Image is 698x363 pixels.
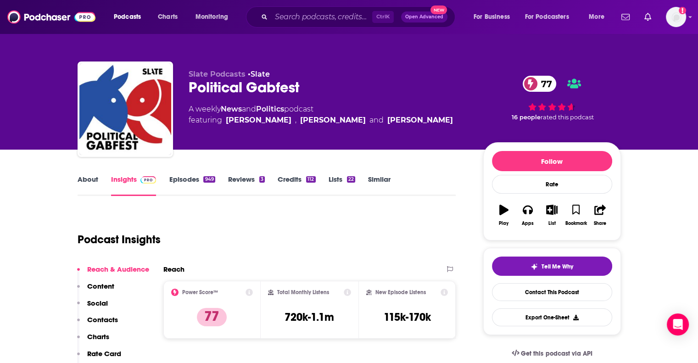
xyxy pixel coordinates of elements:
[516,199,540,232] button: Apps
[77,265,149,282] button: Reach & Audience
[78,233,161,246] h1: Podcast Insights
[492,283,612,301] a: Contact This Podcast
[384,310,431,324] h3: 115k-170k
[189,104,453,126] div: A weekly podcast
[277,289,329,296] h2: Total Monthly Listens
[329,175,355,196] a: Lists22
[532,76,557,92] span: 77
[271,10,372,24] input: Search podcasts, credits, & more...
[666,7,686,27] img: User Profile
[77,332,109,349] button: Charts
[519,10,582,24] button: open menu
[492,199,516,232] button: Play
[256,105,284,113] a: Politics
[189,10,240,24] button: open menu
[285,310,334,324] h3: 720k-1.1m
[278,175,315,196] a: Credits112
[474,11,510,23] span: For Business
[492,175,612,194] div: Rate
[255,6,464,28] div: Search podcasts, credits, & more...
[618,9,633,25] a: Show notifications dropdown
[347,176,355,183] div: 22
[467,10,521,24] button: open menu
[152,10,183,24] a: Charts
[226,115,291,126] a: Emily Bazelon
[588,199,612,232] button: Share
[197,308,227,326] p: 77
[182,289,218,296] h2: Power Score™
[77,282,114,299] button: Content
[666,7,686,27] button: Show profile menu
[405,15,443,19] span: Open Advanced
[589,11,604,23] span: More
[7,8,95,26] img: Podchaser - Follow, Share and Rate Podcasts
[564,199,588,232] button: Bookmark
[523,76,557,92] a: 77
[387,115,453,126] a: David Plotz
[295,115,296,126] span: ,
[77,315,118,332] button: Contacts
[525,11,569,23] span: For Podcasters
[522,221,534,226] div: Apps
[430,6,447,14] span: New
[641,9,655,25] a: Show notifications dropdown
[228,175,265,196] a: Reviews3
[369,115,384,126] span: and
[492,151,612,171] button: Follow
[492,257,612,276] button: tell me why sparkleTell Me Why
[158,11,178,23] span: Charts
[87,282,114,290] p: Content
[368,175,391,196] a: Similar
[87,265,149,274] p: Reach & Audience
[221,105,242,113] a: News
[666,7,686,27] span: Logged in as dmessina
[300,115,366,126] a: John Dickerson
[251,70,270,78] a: Slate
[259,176,265,183] div: 3
[77,299,108,316] button: Social
[107,10,153,24] button: open menu
[565,221,586,226] div: Bookmark
[530,263,538,270] img: tell me why sparkle
[548,221,556,226] div: List
[679,7,686,14] svg: Add a profile image
[87,332,109,341] p: Charts
[492,308,612,326] button: Export One-Sheet
[483,70,621,127] div: 77 16 peoplerated this podcast
[306,176,315,183] div: 112
[189,115,453,126] span: featuring
[169,175,215,196] a: Episodes949
[203,176,215,183] div: 949
[87,299,108,307] p: Social
[594,221,606,226] div: Share
[542,263,573,270] span: Tell Me Why
[667,313,689,335] div: Open Intercom Messenger
[87,349,121,358] p: Rate Card
[114,11,141,23] span: Podcasts
[87,315,118,324] p: Contacts
[499,221,508,226] div: Play
[79,63,171,155] img: Political Gabfest
[375,289,426,296] h2: New Episode Listens
[541,114,594,121] span: rated this podcast
[140,176,156,184] img: Podchaser Pro
[512,114,541,121] span: 16 people
[401,11,447,22] button: Open AdvancedNew
[248,70,270,78] span: •
[189,70,246,78] span: Slate Podcasts
[195,11,228,23] span: Monitoring
[78,175,98,196] a: About
[521,350,592,357] span: Get this podcast via API
[540,199,564,232] button: List
[582,10,616,24] button: open menu
[111,175,156,196] a: InsightsPodchaser Pro
[372,11,394,23] span: Ctrl K
[163,265,184,274] h2: Reach
[242,105,256,113] span: and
